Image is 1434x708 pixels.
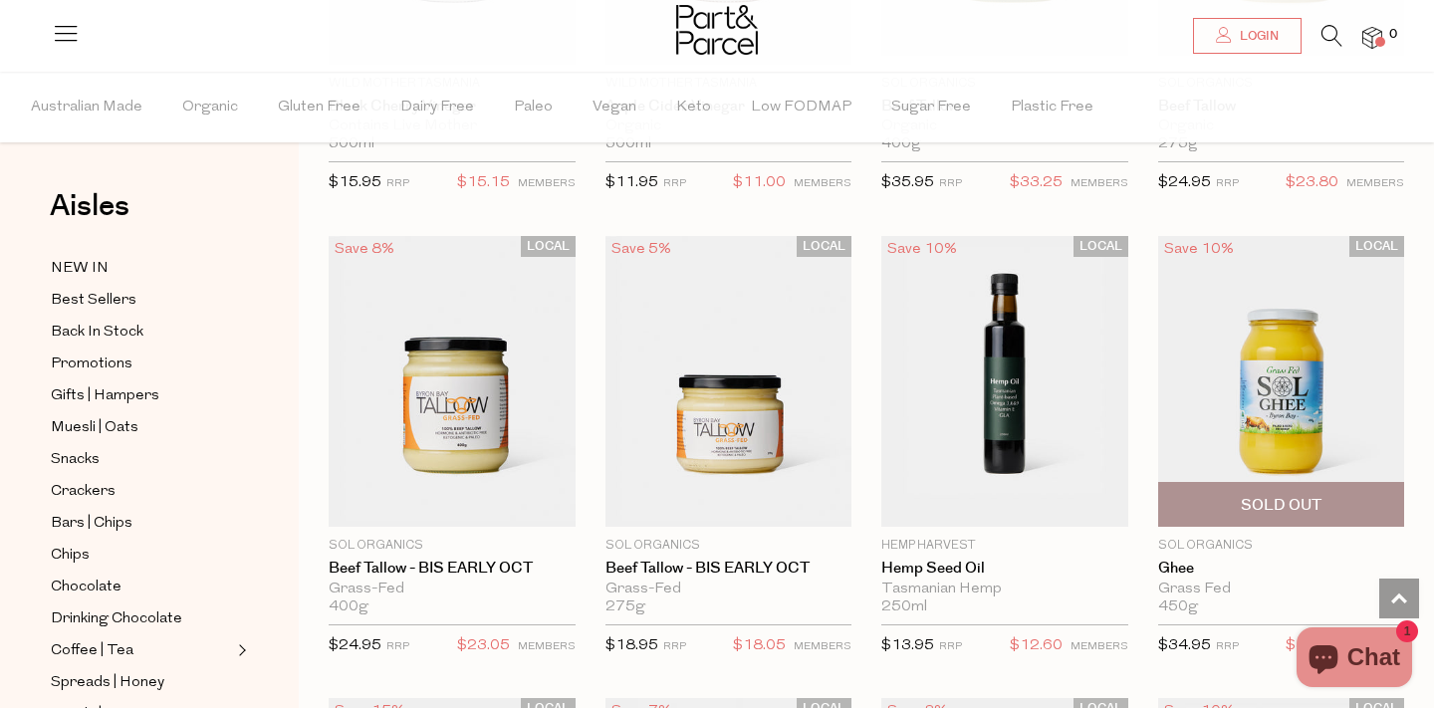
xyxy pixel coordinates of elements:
small: MEMBERS [518,641,576,652]
p: Sol Organics [329,537,576,555]
p: Sol Organics [605,537,852,555]
span: Crackers [51,480,116,504]
p: Sol Organics [1158,537,1405,555]
span: Gluten Free [278,73,360,142]
span: Gifts | Hampers [51,384,159,408]
span: $34.95 [1158,638,1211,653]
a: Crackers [51,479,232,504]
a: Beef Tallow - BIS EARLY OCT [605,560,852,578]
img: Beef Tallow - BIS EARLY OCT [605,236,852,527]
span: $15.15 [457,170,510,196]
div: Tasmanian Hemp [881,581,1128,598]
img: Ghee [1158,236,1405,527]
a: 0 [1362,27,1382,48]
span: Plastic Free [1011,73,1093,142]
span: Muesli | Oats [51,416,138,440]
span: Low FODMAP [751,73,851,142]
span: Back In Stock [51,321,143,345]
a: Beef Tallow - BIS EARLY OCT [329,560,576,578]
a: Promotions [51,352,232,376]
span: $23.80 [1286,170,1338,196]
span: $24.95 [1158,175,1211,190]
span: $35.95 [881,175,934,190]
a: Chips [51,543,232,568]
a: Login [1193,18,1302,54]
span: 400g [881,135,921,153]
inbox-online-store-chat: Shopify online store chat [1291,627,1418,692]
span: NEW IN [51,257,109,281]
span: 400g [329,598,368,616]
span: 450g [1158,598,1198,616]
span: Australian Made [31,73,142,142]
span: LOCAL [797,236,851,257]
span: 500ml [329,135,374,153]
span: Dairy Free [400,73,474,142]
a: Gifts | Hampers [51,383,232,408]
div: Save 10% [881,236,963,263]
small: RRP [386,178,409,189]
small: RRP [386,641,409,652]
a: Coffee | Tea [51,638,232,663]
span: $18.05 [733,633,786,659]
small: RRP [939,641,962,652]
span: Best Sellers [51,289,136,313]
span: Sold Out [1241,495,1321,516]
a: NEW IN [51,256,232,281]
a: Ghee [1158,560,1405,578]
a: Chocolate [51,575,232,599]
span: LOCAL [521,236,576,257]
span: Promotions [51,353,132,376]
span: $18.95 [605,638,658,653]
span: $24.95 [329,638,381,653]
span: $31.40 [1286,633,1338,659]
span: Aisles [50,184,129,228]
a: Bars | Chips [51,511,232,536]
span: Spreads | Honey [51,671,164,695]
span: $33.25 [1010,170,1063,196]
span: Bars | Chips [51,512,132,536]
a: Aisles [50,191,129,241]
a: Spreads | Honey [51,670,232,695]
span: $12.60 [1010,633,1063,659]
button: Sold Out [1158,482,1405,527]
small: MEMBERS [1346,178,1404,189]
div: Save 5% [605,236,677,263]
small: RRP [1216,641,1239,652]
span: $23.05 [457,633,510,659]
small: MEMBERS [1071,178,1128,189]
small: RRP [1216,178,1239,189]
small: RRP [663,178,686,189]
div: Save 10% [1158,236,1240,263]
span: 0 [1384,26,1402,44]
small: MEMBERS [518,178,576,189]
small: RRP [663,641,686,652]
span: $15.95 [329,175,381,190]
span: Organic [182,73,238,142]
a: Hemp Seed Oil [881,560,1128,578]
img: Part&Parcel [676,5,758,55]
span: $13.95 [881,638,934,653]
span: Login [1235,28,1279,45]
span: 275g [605,598,645,616]
div: Grass Fed [1158,581,1405,598]
span: Coffee | Tea [51,639,133,663]
span: Chocolate [51,576,121,599]
a: Muesli | Oats [51,415,232,440]
div: Grass-Fed [605,581,852,598]
span: Keto [676,73,711,142]
span: 275g [1158,135,1198,153]
p: Hemp Harvest [881,537,1128,555]
small: MEMBERS [794,178,851,189]
a: Best Sellers [51,288,232,313]
span: $11.95 [605,175,658,190]
small: MEMBERS [794,641,851,652]
span: Snacks [51,448,100,472]
img: Hemp Seed Oil [881,236,1128,527]
span: LOCAL [1349,236,1404,257]
button: Expand/Collapse Coffee | Tea [233,638,247,662]
span: Chips [51,544,90,568]
span: Vegan [593,73,636,142]
span: 500ml [605,135,651,153]
span: Drinking Chocolate [51,607,182,631]
a: Drinking Chocolate [51,606,232,631]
